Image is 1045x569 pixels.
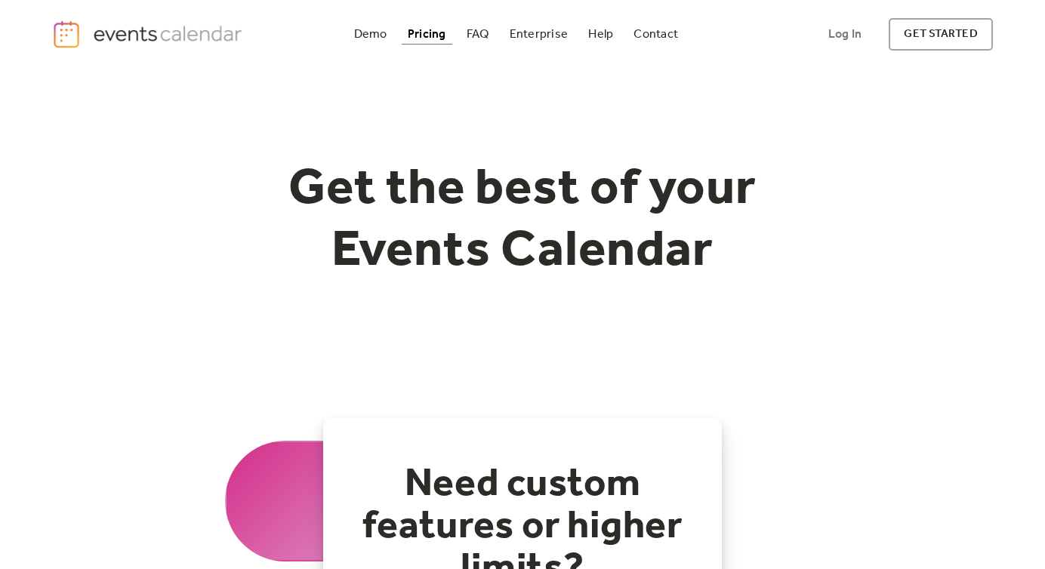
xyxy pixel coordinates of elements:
[461,24,495,45] a: FAQ
[588,30,613,38] div: Help
[408,30,446,38] div: Pricing
[504,24,574,45] a: Enterprise
[348,24,393,45] a: Demo
[889,18,992,51] a: get started
[813,18,877,51] a: Log In
[582,24,619,45] a: Help
[354,30,387,38] div: Demo
[233,159,812,282] h1: Get the best of your Events Calendar
[467,30,489,38] div: FAQ
[510,30,568,38] div: Enterprise
[627,24,684,45] a: Contact
[402,24,452,45] a: Pricing
[633,30,678,38] div: Contact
